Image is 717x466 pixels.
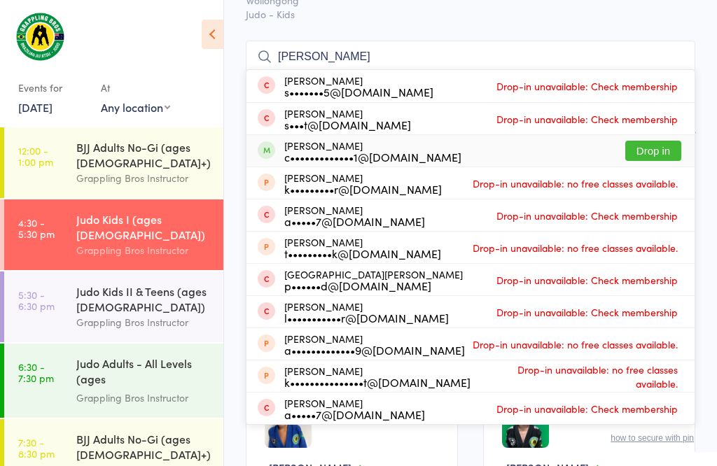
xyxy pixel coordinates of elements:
a: 6:30 -7:30 pmJudo Adults - All Levels (ages [DEMOGRAPHIC_DATA]+)Grappling Bros Instructor [4,344,223,418]
span: Drop-in unavailable: Check membership [493,76,681,97]
div: k•••••••••••••••t@[DOMAIN_NAME] [284,376,471,388]
div: BJJ Adults No-Gi (ages [DEMOGRAPHIC_DATA]+) [76,431,211,462]
time: 4:30 - 5:30 pm [18,217,55,239]
div: [PERSON_NAME] [284,108,411,130]
div: Any location [101,99,170,115]
time: 5:30 - 6:30 pm [18,289,55,311]
div: [PERSON_NAME] [284,397,425,420]
time: 6:30 - 7:30 pm [18,361,54,383]
div: [GEOGRAPHIC_DATA][PERSON_NAME] [284,269,463,291]
div: a•••••7@[DOMAIN_NAME] [284,216,425,227]
button: how to secure with pin [611,433,694,443]
div: Grappling Bros Instructor [76,314,211,330]
div: s•••t@[DOMAIN_NAME] [284,119,411,130]
div: p••••••d@[DOMAIN_NAME] [284,280,463,291]
div: t•••••••••k@[DOMAIN_NAME] [284,248,441,259]
div: [PERSON_NAME] [284,333,465,355]
div: BJJ Adults No-Gi (ages [DEMOGRAPHIC_DATA]+) [76,139,211,170]
span: Drop-in unavailable: Check membership [493,398,681,419]
div: [PERSON_NAME] [284,172,442,195]
div: c•••••••••••••1@[DOMAIN_NAME] [284,151,461,162]
div: l•••••••••••r@[DOMAIN_NAME] [284,312,449,323]
div: Grappling Bros Instructor [76,390,211,406]
div: [PERSON_NAME] [284,140,461,162]
div: Grappling Bros Instructor [76,170,211,186]
a: 5:30 -6:30 pmJudo Kids II & Teens (ages [DEMOGRAPHIC_DATA])Grappling Bros Instructor [4,271,223,342]
div: Grappling Bros Instructor [76,242,211,258]
span: Drop-in unavailable: Check membership [493,302,681,323]
span: Drop-in unavailable: Check membership [493,269,681,290]
div: [PERSON_NAME] [284,301,449,323]
div: s•••••••5@[DOMAIN_NAME] [284,86,433,97]
span: Drop-in unavailable: no free classes available. [469,237,681,258]
a: 12:00 -1:00 pmBJJ Adults No-Gi (ages [DEMOGRAPHIC_DATA]+)Grappling Bros Instructor [4,127,223,198]
span: Drop-in unavailable: no free classes available. [469,334,681,355]
span: Drop-in unavailable: Check membership [493,205,681,226]
div: Judo Kids I (ages [DEMOGRAPHIC_DATA]) [76,211,211,242]
div: Judo Adults - All Levels (ages [DEMOGRAPHIC_DATA]+) [76,355,211,390]
div: [PERSON_NAME] [284,75,433,97]
div: [PERSON_NAME] [284,204,425,227]
div: a•••••7@[DOMAIN_NAME] [284,409,425,420]
div: Judo Kids II & Teens (ages [DEMOGRAPHIC_DATA]) [76,283,211,314]
span: Judo - Kids [246,7,695,21]
div: Events for [18,76,87,99]
img: Grappling Bros Wollongong [14,10,67,62]
a: 4:30 -5:30 pmJudo Kids I (ages [DEMOGRAPHIC_DATA])Grappling Bros Instructor [4,199,223,270]
div: [PERSON_NAME] [284,365,471,388]
div: [PERSON_NAME] [284,236,441,259]
div: a•••••••••••••9@[DOMAIN_NAME] [284,344,465,355]
div: k•••••••••r@[DOMAIN_NAME] [284,183,442,195]
span: Drop-in unavailable: no free classes available. [469,173,681,194]
button: Drop in [625,141,681,161]
time: 12:00 - 1:00 pm [18,145,53,167]
div: At [101,76,170,99]
span: Drop-in unavailable: no free classes available. [471,359,681,394]
a: [DATE] [18,99,53,115]
time: 7:30 - 8:30 pm [18,437,55,459]
input: Search [246,41,695,73]
span: Drop-in unavailable: Check membership [493,108,681,129]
